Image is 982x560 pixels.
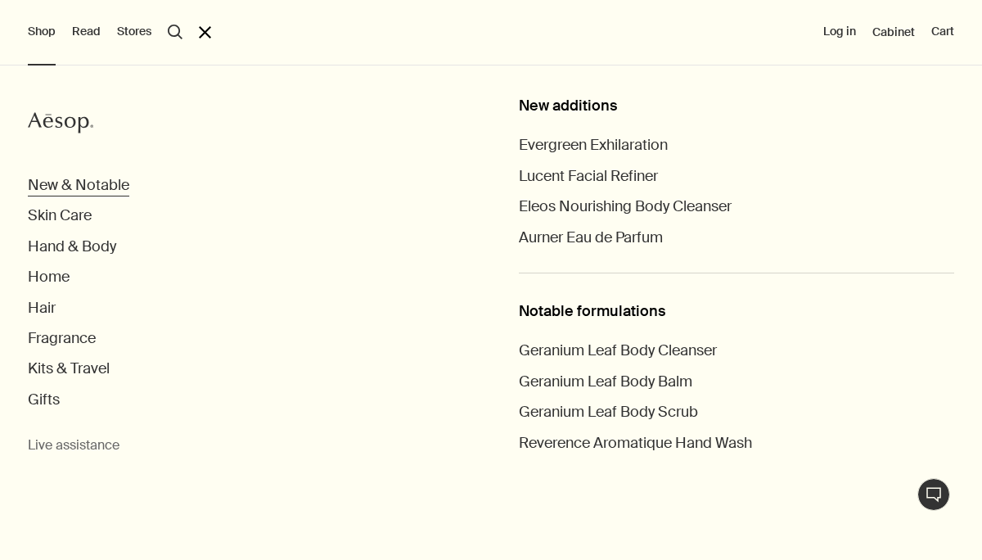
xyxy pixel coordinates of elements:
button: New & Notable [28,176,129,195]
button: Gifts [28,391,60,409]
button: Shop [28,24,56,40]
button: Stores [117,24,151,40]
button: Hair [28,299,56,318]
div: New additions [519,97,954,115]
a: Geranium Leaf Body Scrub [519,403,698,422]
span: Reverence Aromatique Hand Wash [519,433,752,453]
div: Notable formulations [519,302,954,321]
button: Read [72,24,101,40]
button: Open search [168,25,182,39]
button: Close the Menu [199,26,211,38]
a: Aurner Eau de Parfum [519,228,663,247]
button: Home [28,268,70,287]
svg: Aesop [28,111,93,135]
span: Eleos Nourishing Body Cleanser [519,196,732,216]
button: Cart [931,24,954,40]
button: Fragrance [28,329,96,348]
button: Live Assistance [917,478,950,511]
a: Cabinet [872,25,915,39]
a: Evergreen Exhilaration [519,136,668,155]
a: Geranium Leaf Body Cleanser [519,341,717,360]
button: Kits & Travel [28,359,110,378]
a: Aesop [24,106,97,143]
button: Skin Care [28,206,92,225]
a: Reverence Aromatique Hand Wash [519,434,752,453]
button: Live assistance [28,437,119,454]
a: Geranium Leaf Body Balm [519,373,692,391]
span: Geranium Leaf Body Scrub [519,402,698,422]
button: Log in [823,24,856,40]
a: Eleos Nourishing Body Cleanser [519,197,732,216]
span: Geranium Leaf Body Cleanser [519,341,717,360]
span: Lucent Facial Refiner [519,166,658,186]
span: Evergreen Exhilaration [519,135,668,155]
button: Hand & Body [28,237,116,256]
a: Lucent Facial Refiner [519,167,658,186]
